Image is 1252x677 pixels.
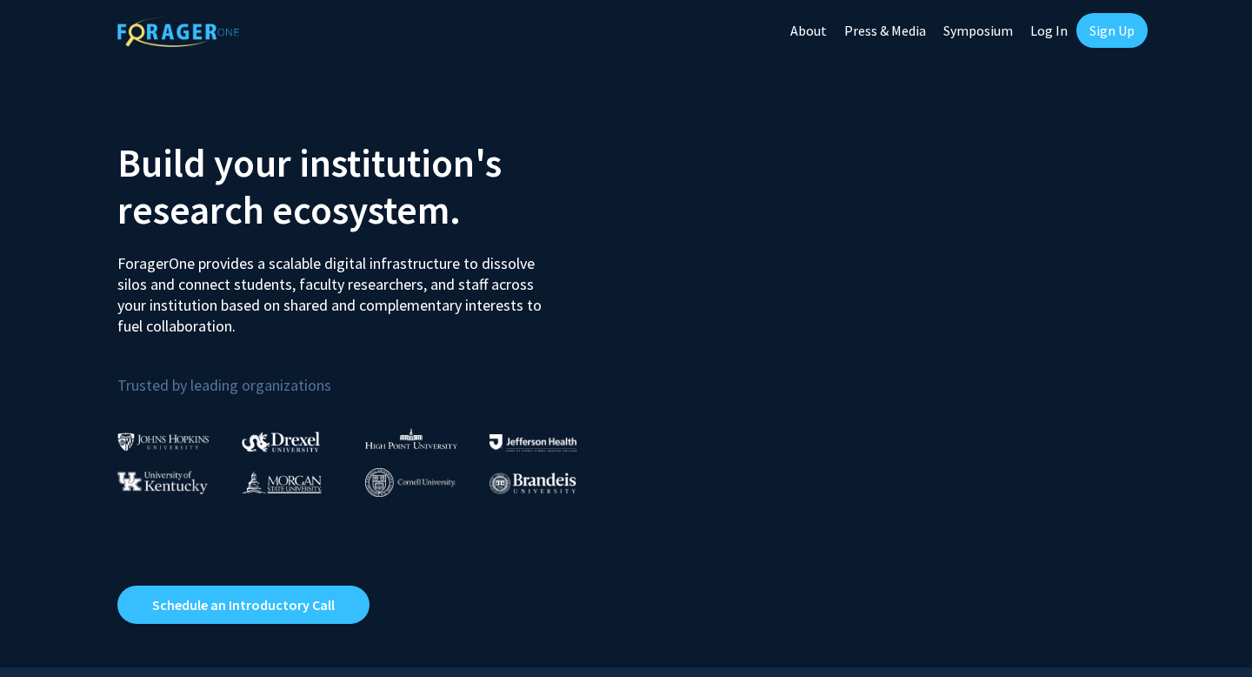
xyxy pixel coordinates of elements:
[117,586,370,624] a: Opens in a new tab
[365,428,457,449] img: High Point University
[117,139,613,233] h2: Build your institution's research ecosystem.
[365,468,456,497] img: Cornell University
[1076,13,1148,48] a: Sign Up
[117,471,208,494] img: University of Kentucky
[242,471,322,493] img: Morgan State University
[117,17,239,47] img: ForagerOne Logo
[117,240,554,337] p: ForagerOne provides a scalable digital infrastructure to dissolve silos and connect students, fac...
[489,434,576,451] img: Thomas Jefferson University
[117,432,210,451] img: Johns Hopkins University
[489,473,576,494] img: Brandeis University
[242,432,320,452] img: Drexel University
[117,351,613,399] p: Trusted by leading organizations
